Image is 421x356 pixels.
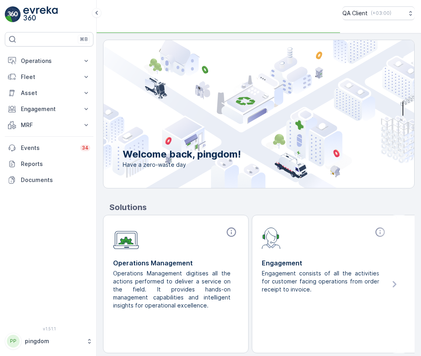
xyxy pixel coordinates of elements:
span: v 1.51.1 [5,326,93,331]
button: Operations [5,53,93,69]
a: Reports [5,156,93,172]
span: Have a zero-waste day [123,161,241,169]
p: Welcome back, pingdom! [123,148,241,161]
button: MRF [5,117,93,133]
p: 34 [82,145,89,151]
button: Fleet [5,69,93,85]
p: Events [21,144,75,152]
img: logo [5,6,21,22]
p: Engagement consists of all the activities for customer facing operations from order receipt to in... [262,269,381,293]
p: Operations Management digitises all the actions performed to deliver a service on the field. It p... [113,269,232,309]
p: MRF [21,121,77,129]
button: QA Client(+03:00) [342,6,415,20]
p: pingdom [25,337,82,345]
p: Engagement [262,258,387,268]
p: Operations [21,57,77,65]
p: Operations Management [113,258,239,268]
button: Asset [5,85,93,101]
p: Documents [21,176,90,184]
p: Reports [21,160,90,168]
p: Asset [21,89,77,97]
div: PP [7,335,20,348]
p: QA Client [342,9,368,17]
img: logo_light-DOdMpM7g.png [23,6,58,22]
p: Engagement [21,105,77,113]
img: module-icon [262,227,281,249]
p: Solutions [109,201,415,213]
p: ( +03:00 ) [371,10,391,16]
a: Events34 [5,140,93,156]
p: Fleet [21,73,77,81]
button: PPpingdom [5,333,93,350]
a: Documents [5,172,93,188]
img: city illustration [67,40,414,188]
img: module-icon [113,227,139,249]
button: Engagement [5,101,93,117]
p: ⌘B [80,36,88,42]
